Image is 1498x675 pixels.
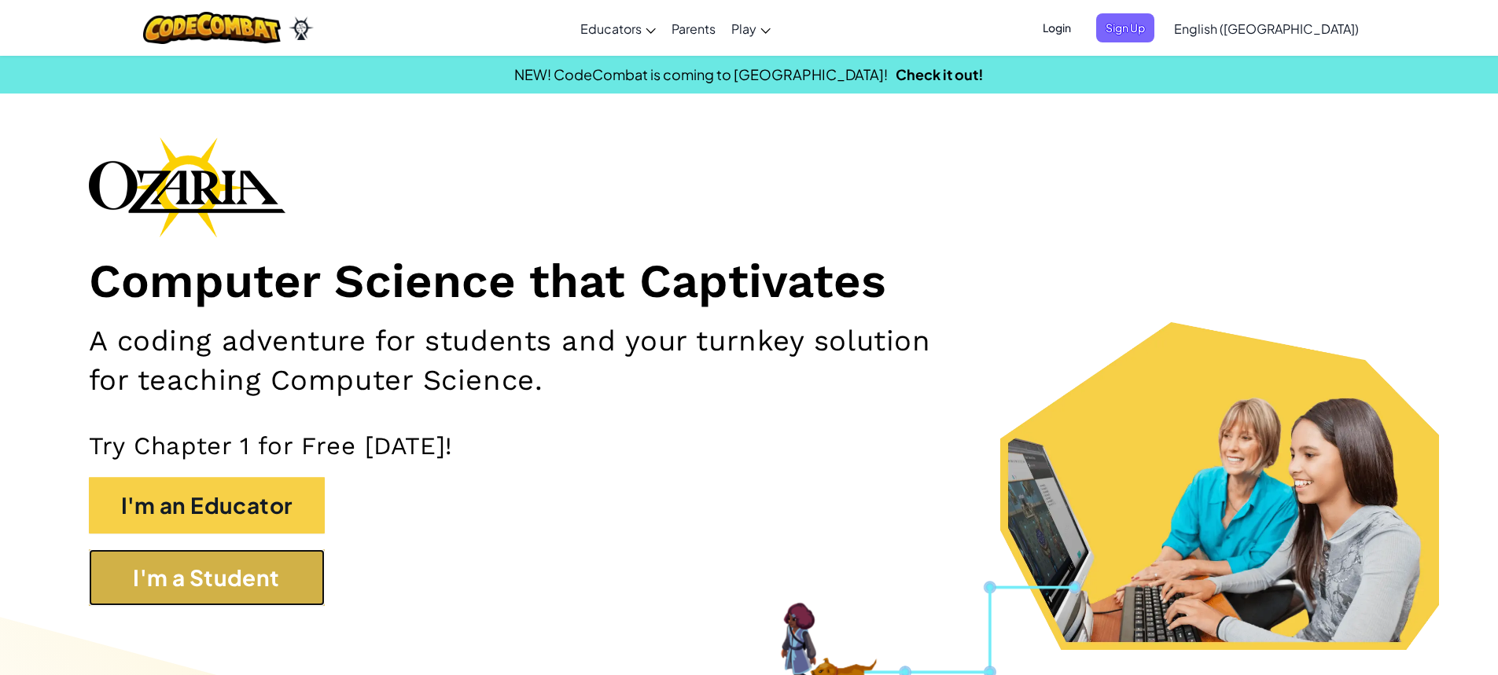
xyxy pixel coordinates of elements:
a: Play [723,7,778,50]
h2: A coding adventure for students and your turnkey solution for teaching Computer Science. [89,321,974,399]
a: English ([GEOGRAPHIC_DATA]) [1166,7,1367,50]
a: Educators [572,7,664,50]
img: Ozaria branding logo [89,137,285,237]
img: CodeCombat logo [143,12,281,44]
a: Parents [664,7,723,50]
h1: Computer Science that Captivates [89,253,1410,310]
span: NEW! CodeCombat is coming to [GEOGRAPHIC_DATA]! [514,65,888,83]
span: Educators [580,20,642,37]
button: I'm an Educator [89,477,325,534]
button: Sign Up [1096,13,1154,42]
a: Check it out! [896,65,984,83]
span: English ([GEOGRAPHIC_DATA]) [1174,20,1359,37]
p: Try Chapter 1 for Free [DATE]! [89,431,1410,461]
img: Ozaria [289,17,314,40]
span: Play [731,20,756,37]
button: Login [1033,13,1080,42]
button: I'm a Student [89,549,325,606]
